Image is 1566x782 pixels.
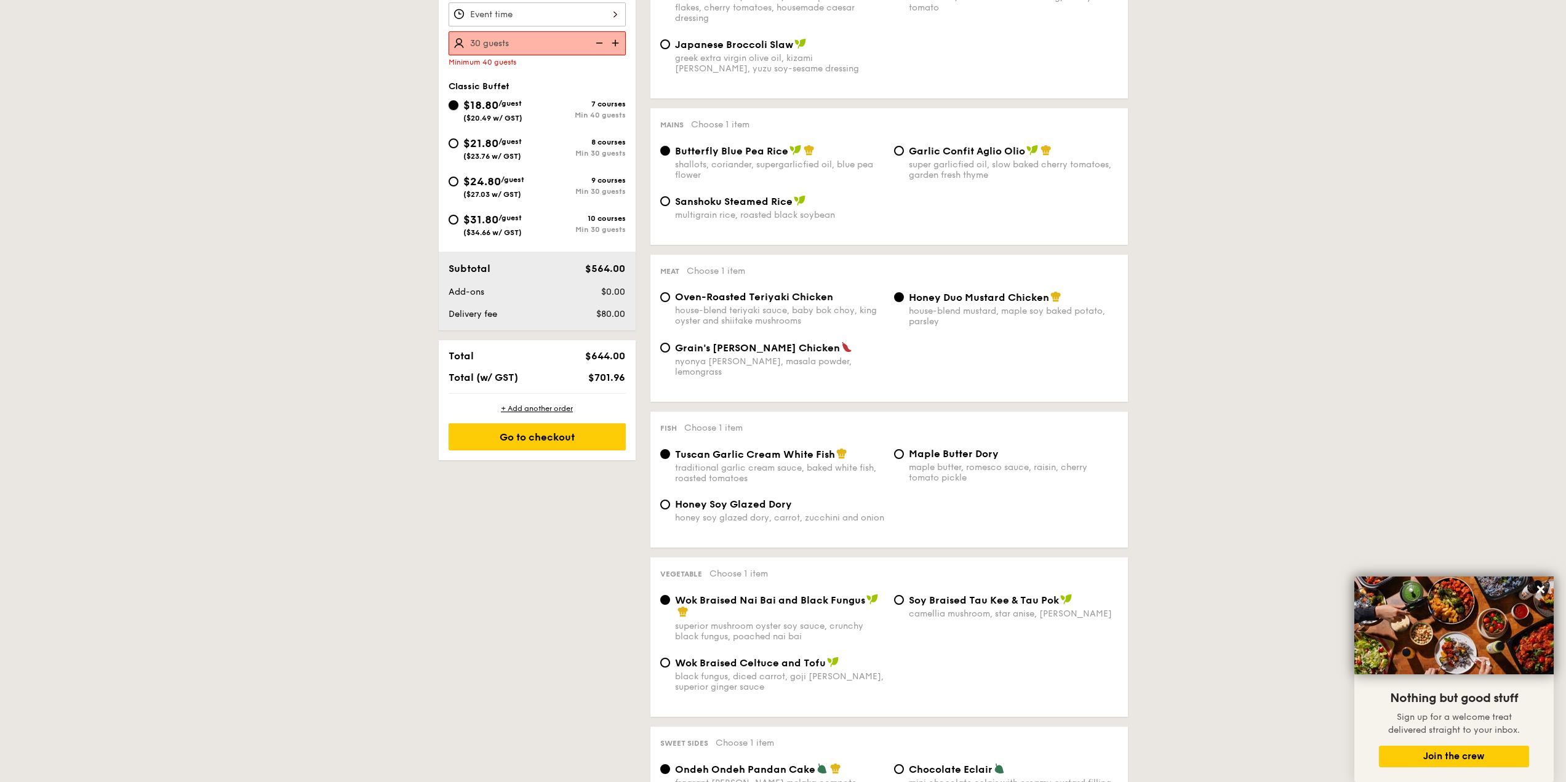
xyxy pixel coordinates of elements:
img: icon-vegan.f8ff3823.svg [866,594,879,605]
div: Go to checkout [449,423,626,450]
div: multigrain rice, roasted black soybean [675,210,884,220]
button: Close [1531,580,1551,599]
span: $80.00 [596,309,625,319]
input: Wok Braised Nai Bai and Black Fungussuperior mushroom oyster soy sauce, crunchy black fungus, poa... [660,595,670,605]
div: Minimum 40 guests [449,58,626,66]
input: Garlic Confit Aglio Oliosuper garlicfied oil, slow baked cherry tomatoes, garden fresh thyme [894,146,904,156]
span: Add-ons [449,287,484,297]
div: superior mushroom oyster soy sauce, crunchy black fungus, poached nai bai [675,621,884,642]
input: Tuscan Garlic Cream White Fishtraditional garlic cream sauce, baked white fish, roasted tomatoes [660,449,670,459]
span: Tuscan Garlic Cream White Fish [675,449,835,460]
span: /guest [498,137,522,146]
span: Oven-Roasted Teriyaki Chicken [675,291,833,303]
span: Chocolate Eclair [909,764,993,775]
span: Total [449,350,474,362]
div: black fungus, diced carrot, goji [PERSON_NAME], superior ginger sauce [675,671,884,692]
span: Delivery fee [449,309,497,319]
span: Subtotal [449,263,490,274]
input: Event time [449,2,626,26]
img: icon-vegan.f8ff3823.svg [794,195,806,206]
span: Garlic Confit Aglio Olio [909,145,1025,157]
div: greek extra virgin olive oil, kizami [PERSON_NAME], yuzu soy-sesame dressing [675,53,884,74]
input: ⁠Soy Braised Tau Kee & Tau Pokcamellia mushroom, star anise, [PERSON_NAME] [894,595,904,605]
span: $24.80 [463,175,501,188]
span: $701.96 [588,372,625,383]
div: super garlicfied oil, slow baked cherry tomatoes, garden fresh thyme [909,159,1118,180]
span: Choose 1 item [691,119,749,130]
img: icon-vegan.f8ff3823.svg [1026,145,1039,156]
span: Vegetable [660,570,702,578]
img: DSC07876-Edit02-Large.jpeg [1354,577,1554,674]
img: icon-chef-hat.a58ddaea.svg [1050,291,1061,302]
div: + Add another order [449,404,626,413]
span: ($20.49 w/ GST) [463,114,522,122]
span: Wok Braised Celtuce and Tofu [675,657,826,669]
input: Chocolate Eclairmini chocolate eclair with creamy custard filling [894,764,904,774]
div: traditional garlic cream sauce, baked white fish, roasted tomatoes [675,463,884,484]
span: ($27.03 w/ GST) [463,190,521,199]
button: Join the crew [1379,746,1529,767]
span: Choose 1 item [716,738,774,748]
span: Honey Soy Glazed Dory [675,498,792,510]
span: Mains [660,121,684,129]
span: Maple Butter Dory [909,448,999,460]
img: icon-chef-hat.a58ddaea.svg [1041,145,1052,156]
input: $18.80/guest($20.49 w/ GST)7 coursesMin 40 guests [449,100,458,110]
span: /guest [498,99,522,108]
img: icon-vegan.f8ff3823.svg [789,145,802,156]
span: ($34.66 w/ GST) [463,228,522,237]
input: Ondeh Ondeh Pandan Cakefragrant [PERSON_NAME] melaka compote, pandan sponge, dried coconut flakes [660,764,670,774]
div: Min 30 guests [537,225,626,234]
div: maple butter, romesco sauce, raisin, cherry tomato pickle [909,462,1118,483]
span: $18.80 [463,98,498,112]
input: Honey Duo Mustard Chickenhouse-blend mustard, maple soy baked potato, parsley [894,292,904,302]
img: icon-chef-hat.a58ddaea.svg [836,448,847,459]
input: Japanese Broccoli Slawgreek extra virgin olive oil, kizami [PERSON_NAME], yuzu soy-sesame dressing [660,39,670,49]
input: Honey Soy Glazed Doryhoney soy glazed dory, carrot, zucchini and onion [660,500,670,509]
span: Sweet sides [660,739,708,748]
input: Wok Braised Celtuce and Tofublack fungus, diced carrot, goji [PERSON_NAME], superior ginger sauce [660,658,670,668]
span: $31.80 [463,213,498,226]
div: Min 40 guests [537,111,626,119]
span: Japanese Broccoli Slaw [675,39,793,50]
span: Choose 1 item [687,266,745,276]
span: $0.00 [601,287,625,297]
div: shallots, coriander, supergarlicfied oil, blue pea flower [675,159,884,180]
span: Fish [660,424,677,433]
img: icon-vegan.f8ff3823.svg [827,656,839,668]
img: icon-vegetarian.fe4039eb.svg [817,763,828,774]
span: /guest [498,213,522,222]
div: house-blend teriyaki sauce, baby bok choy, king oyster and shiitake mushrooms [675,305,884,326]
input: Number of guests [449,31,626,55]
span: Sign up for a welcome treat delivered straight to your inbox. [1388,712,1520,735]
img: icon-vegan.f8ff3823.svg [1060,594,1073,605]
span: Grain's [PERSON_NAME] Chicken [675,342,840,354]
span: ⁠Soy Braised Tau Kee & Tau Pok [909,594,1059,606]
div: nyonya [PERSON_NAME], masala powder, lemongrass [675,356,884,377]
span: Nothing but good stuff [1390,691,1518,706]
span: Total (w/ GST) [449,372,518,383]
img: icon-add.58712e84.svg [607,31,626,55]
div: Min 30 guests [537,187,626,196]
span: ($23.76 w/ GST) [463,152,521,161]
img: icon-chef-hat.a58ddaea.svg [804,145,815,156]
div: honey soy glazed dory, carrot, zucchini and onion [675,513,884,523]
span: $21.80 [463,137,498,150]
img: icon-vegan.f8ff3823.svg [794,38,807,49]
div: house-blend mustard, maple soy baked potato, parsley [909,306,1118,327]
div: camellia mushroom, star anise, [PERSON_NAME] [909,608,1118,619]
div: 8 courses [537,138,626,146]
span: Honey Duo Mustard Chicken [909,292,1049,303]
span: Wok Braised Nai Bai and Black Fungus [675,594,865,606]
img: icon-chef-hat.a58ddaea.svg [830,763,841,774]
span: Classic Buffet [449,81,509,92]
input: $31.80/guest($34.66 w/ GST)10 coursesMin 30 guests [449,215,458,225]
img: icon-vegetarian.fe4039eb.svg [994,763,1005,774]
input: Sanshoku Steamed Ricemultigrain rice, roasted black soybean [660,196,670,206]
input: $21.80/guest($23.76 w/ GST)8 coursesMin 30 guests [449,138,458,148]
span: Choose 1 item [684,423,743,433]
input: Maple Butter Dorymaple butter, romesco sauce, raisin, cherry tomato pickle [894,449,904,459]
span: $564.00 [585,263,625,274]
span: Meat [660,267,679,276]
input: Grain's [PERSON_NAME] Chickennyonya [PERSON_NAME], masala powder, lemongrass [660,343,670,353]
